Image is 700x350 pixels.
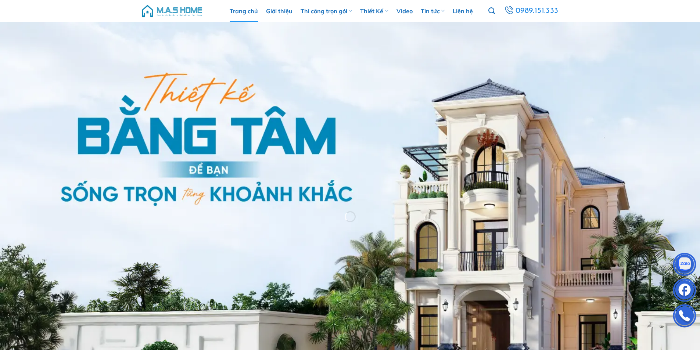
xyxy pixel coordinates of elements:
[674,280,696,302] img: Facebook
[503,4,559,18] a: 0989.151.333
[674,306,696,328] img: Phone
[516,5,559,17] span: 0989.151.333
[488,3,495,19] a: Tìm kiếm
[674,255,696,277] img: Zalo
